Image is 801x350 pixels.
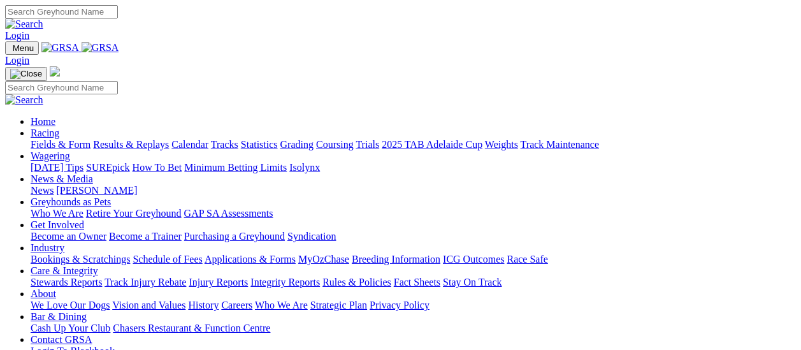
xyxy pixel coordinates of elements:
[250,277,320,288] a: Integrity Reports
[31,334,92,345] a: Contact GRSA
[521,139,599,150] a: Track Maintenance
[105,277,186,288] a: Track Injury Rebate
[485,139,518,150] a: Weights
[50,66,60,77] img: logo-grsa-white.png
[31,185,54,196] a: News
[5,30,29,41] a: Login
[31,116,55,127] a: Home
[31,254,796,265] div: Industry
[443,277,502,288] a: Stay On Track
[287,231,336,242] a: Syndication
[189,277,248,288] a: Injury Reports
[31,242,64,253] a: Industry
[86,208,182,219] a: Retire Your Greyhound
[289,162,320,173] a: Isolynx
[86,162,129,173] a: SUREpick
[31,300,110,310] a: We Love Our Dogs
[31,277,102,288] a: Stewards Reports
[31,139,796,150] div: Racing
[310,300,367,310] a: Strategic Plan
[382,139,482,150] a: 2025 TAB Adelaide Cup
[205,254,296,265] a: Applications & Forms
[5,18,43,30] img: Search
[31,288,56,299] a: About
[13,43,34,53] span: Menu
[280,139,314,150] a: Grading
[316,139,354,150] a: Coursing
[31,196,111,207] a: Greyhounds as Pets
[31,139,90,150] a: Fields & Form
[31,173,93,184] a: News & Media
[31,162,796,173] div: Wagering
[394,277,440,288] a: Fact Sheets
[507,254,547,265] a: Race Safe
[171,139,208,150] a: Calendar
[352,254,440,265] a: Breeding Information
[188,300,219,310] a: History
[5,55,29,66] a: Login
[56,185,137,196] a: [PERSON_NAME]
[241,139,278,150] a: Statistics
[298,254,349,265] a: MyOzChase
[31,254,130,265] a: Bookings & Scratchings
[31,265,98,276] a: Care & Integrity
[113,323,270,333] a: Chasers Restaurant & Function Centre
[31,162,83,173] a: [DATE] Tips
[31,208,83,219] a: Who We Are
[5,81,118,94] input: Search
[133,254,202,265] a: Schedule of Fees
[41,42,79,54] img: GRSA
[5,94,43,106] img: Search
[31,208,796,219] div: Greyhounds as Pets
[184,208,273,219] a: GAP SA Assessments
[356,139,379,150] a: Trials
[31,300,796,311] div: About
[31,323,110,333] a: Cash Up Your Club
[10,69,42,79] img: Close
[31,185,796,196] div: News & Media
[31,150,70,161] a: Wagering
[31,231,796,242] div: Get Involved
[443,254,504,265] a: ICG Outcomes
[82,42,119,54] img: GRSA
[93,139,169,150] a: Results & Replays
[112,300,185,310] a: Vision and Values
[133,162,182,173] a: How To Bet
[109,231,182,242] a: Become a Trainer
[31,128,59,138] a: Racing
[211,139,238,150] a: Tracks
[370,300,429,310] a: Privacy Policy
[322,277,391,288] a: Rules & Policies
[221,300,252,310] a: Careers
[184,231,285,242] a: Purchasing a Greyhound
[5,67,47,81] button: Toggle navigation
[5,5,118,18] input: Search
[31,277,796,288] div: Care & Integrity
[5,41,39,55] button: Toggle navigation
[31,323,796,334] div: Bar & Dining
[31,231,106,242] a: Become an Owner
[31,219,84,230] a: Get Involved
[255,300,308,310] a: Who We Are
[31,311,87,322] a: Bar & Dining
[184,162,287,173] a: Minimum Betting Limits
